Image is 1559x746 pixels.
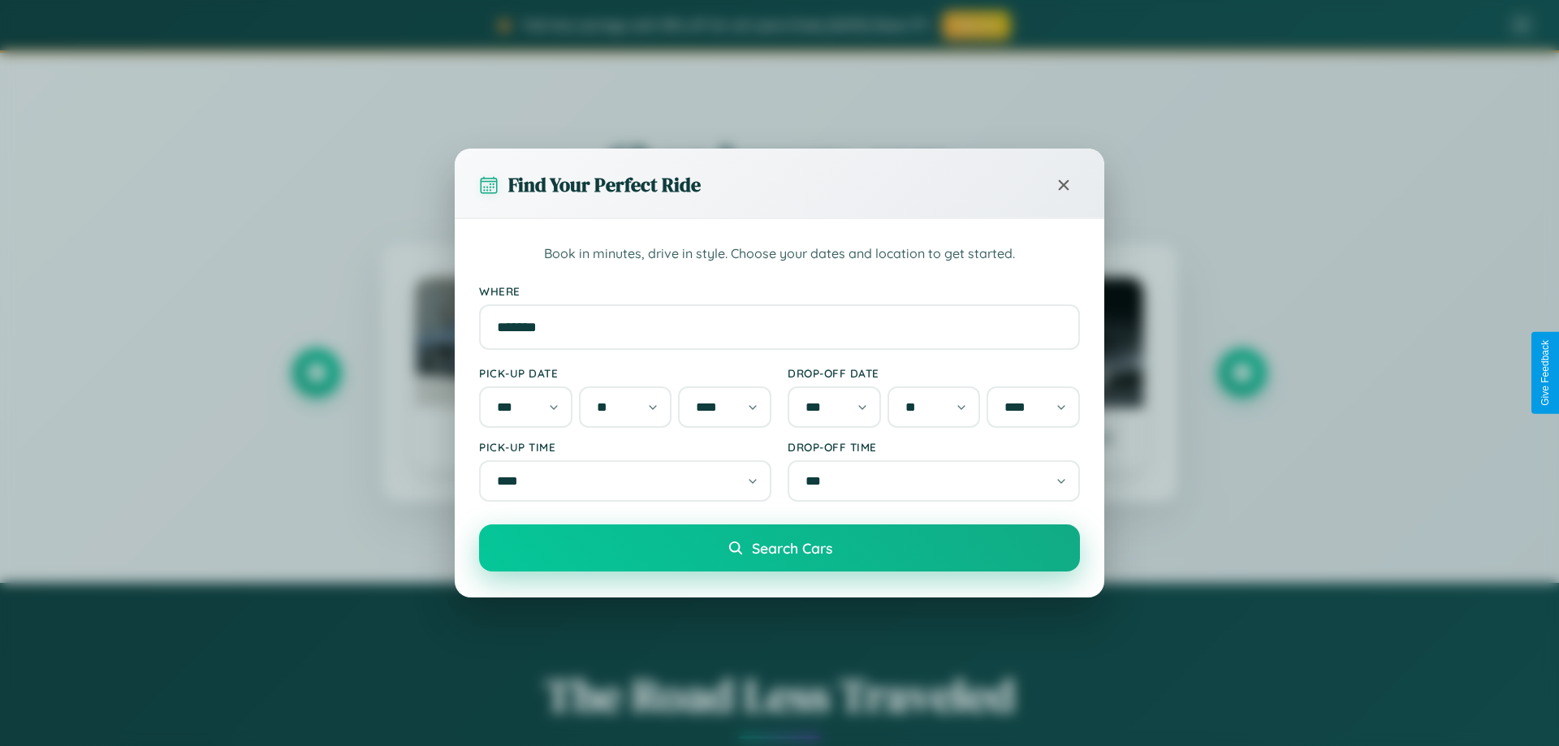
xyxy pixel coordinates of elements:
span: Search Cars [752,539,832,557]
label: Pick-up Time [479,440,771,454]
p: Book in minutes, drive in style. Choose your dates and location to get started. [479,244,1080,265]
button: Search Cars [479,524,1080,571]
label: Drop-off Date [788,366,1080,380]
h3: Find Your Perfect Ride [508,171,701,198]
label: Where [479,284,1080,298]
label: Drop-off Time [788,440,1080,454]
label: Pick-up Date [479,366,771,380]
